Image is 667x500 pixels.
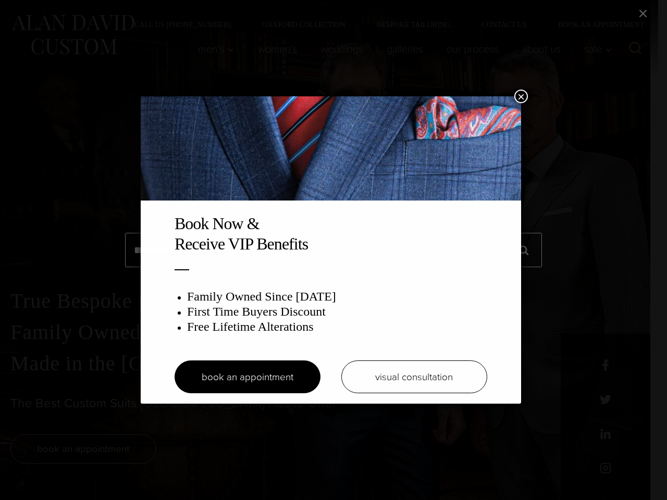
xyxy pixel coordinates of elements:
button: Close [514,90,528,103]
h3: Free Lifetime Alterations [187,319,487,334]
h2: Book Now & Receive VIP Benefits [175,214,487,254]
h3: First Time Buyers Discount [187,304,487,319]
a: visual consultation [341,360,487,393]
h3: Family Owned Since [DATE] [187,289,487,304]
a: book an appointment [175,360,320,393]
